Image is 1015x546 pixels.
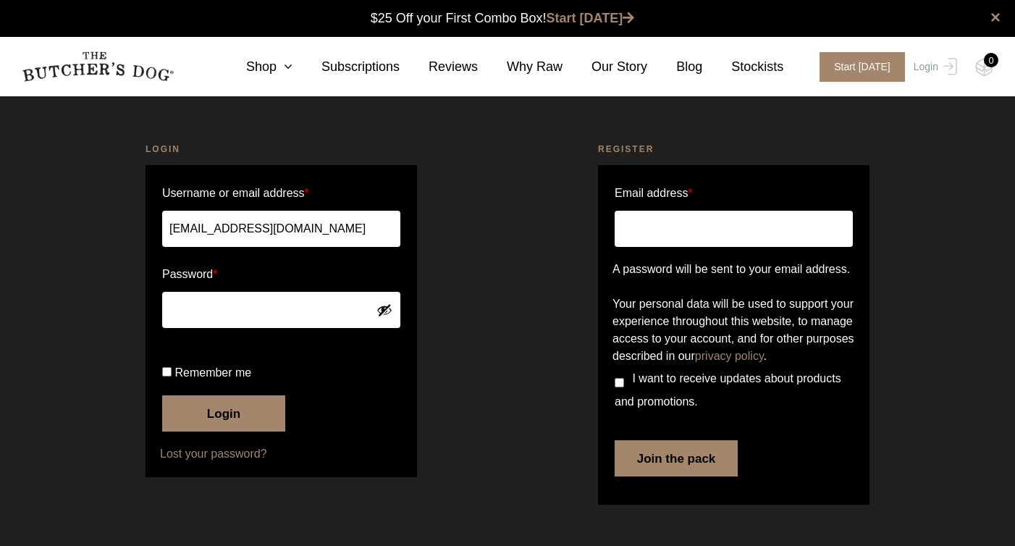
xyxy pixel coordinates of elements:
[547,11,635,25] a: Start [DATE]
[695,350,764,362] a: privacy policy
[478,57,563,77] a: Why Raw
[146,142,417,156] h2: Login
[647,57,702,77] a: Blog
[615,440,738,476] button: Join the pack
[162,367,172,377] input: Remember me
[598,142,869,156] h2: Register
[820,52,905,82] span: Start [DATE]
[612,295,855,365] p: Your personal data will be used to support your experience throughout this website, to manage acc...
[174,366,251,379] span: Remember me
[805,52,910,82] a: Start [DATE]
[910,52,957,82] a: Login
[217,57,292,77] a: Shop
[162,182,400,205] label: Username or email address
[615,182,693,205] label: Email address
[615,378,624,387] input: I want to receive updates about products and promotions.
[162,263,400,286] label: Password
[702,57,783,77] a: Stockists
[563,57,647,77] a: Our Story
[990,9,1001,26] a: close
[162,395,285,432] button: Login
[160,445,403,463] a: Lost your password?
[615,372,841,408] span: I want to receive updates about products and promotions.
[975,58,993,77] img: TBD_Cart-Empty.png
[612,261,855,278] p: A password will be sent to your email address.
[292,57,400,77] a: Subscriptions
[376,302,392,318] button: Show password
[400,57,478,77] a: Reviews
[984,53,998,67] div: 0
